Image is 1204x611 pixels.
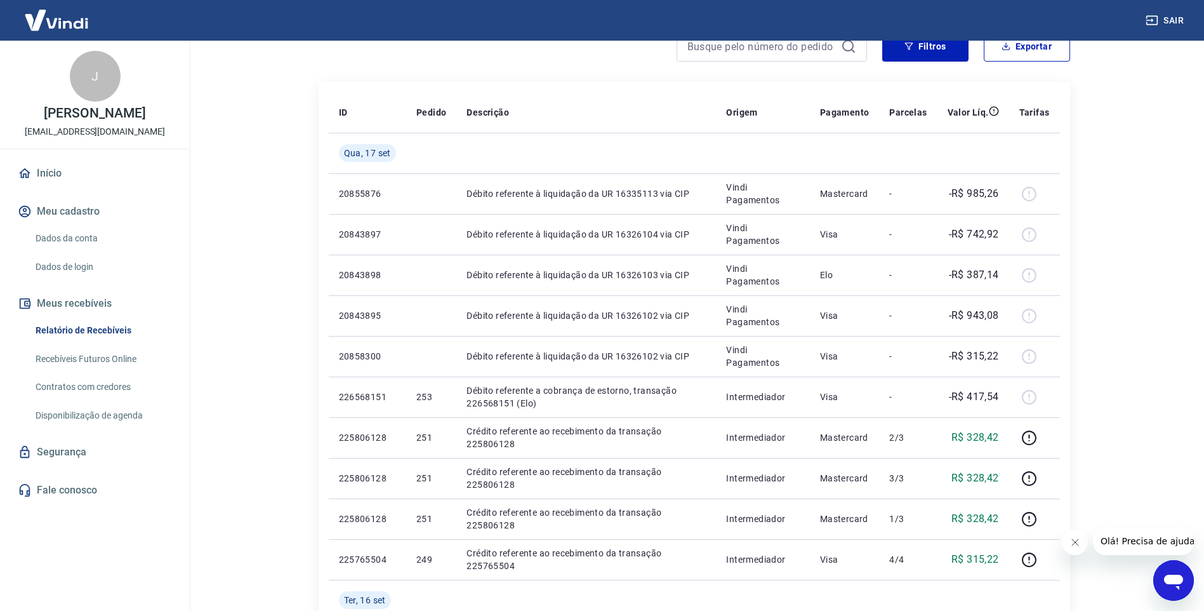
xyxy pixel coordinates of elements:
[948,106,989,119] p: Valor Líq.
[726,431,799,444] p: Intermediador
[339,187,396,200] p: 20855876
[949,308,999,323] p: -R$ 943,08
[44,107,145,120] p: [PERSON_NAME]
[15,1,98,39] img: Vindi
[416,472,446,485] p: 251
[726,181,799,206] p: Vindi Pagamentos
[889,228,927,241] p: -
[339,350,396,363] p: 20858300
[726,513,799,525] p: Intermediador
[416,391,446,403] p: 253
[25,125,165,138] p: [EMAIL_ADDRESS][DOMAIN_NAME]
[30,254,175,280] a: Dados de login
[820,553,870,566] p: Visa
[984,31,1070,62] button: Exportar
[820,350,870,363] p: Visa
[889,106,927,119] p: Parcelas
[820,391,870,403] p: Visa
[15,159,175,187] a: Início
[889,472,927,485] p: 3/3
[70,51,121,102] div: J
[15,290,175,318] button: Meus recebíveis
[1019,106,1050,119] p: Tarifas
[339,472,396,485] p: 225806128
[339,391,396,403] p: 226568151
[951,511,999,527] p: R$ 328,42
[339,513,396,525] p: 225806128
[820,228,870,241] p: Visa
[949,227,999,242] p: -R$ 742,92
[726,222,799,247] p: Vindi Pagamentos
[344,594,386,607] span: Ter, 16 set
[951,552,999,567] p: R$ 315,22
[466,384,706,410] p: Débito referente a cobrança de estorno, transação 226568151 (Elo)
[416,513,446,525] p: 251
[820,431,870,444] p: Mastercard
[726,303,799,328] p: Vindi Pagamentos
[820,513,870,525] p: Mastercard
[889,309,927,322] p: -
[820,269,870,281] p: Elo
[889,350,927,363] p: -
[726,472,799,485] p: Intermediador
[820,106,870,119] p: Pagamento
[820,472,870,485] p: Mastercard
[30,374,175,400] a: Contratos com credores
[15,438,175,466] a: Segurança
[344,147,391,159] span: Qua, 17 set
[889,431,927,444] p: 2/3
[339,269,396,281] p: 20843898
[30,403,175,429] a: Disponibilização de agenda
[1143,9,1189,32] button: Sair
[949,186,999,201] p: -R$ 985,26
[889,553,927,566] p: 4/4
[466,309,706,322] p: Débito referente à liquidação da UR 16326102 via CIP
[1153,560,1194,601] iframe: Botão para abrir a janela de mensagens
[339,106,348,119] p: ID
[339,309,396,322] p: 20843895
[466,228,706,241] p: Débito referente à liquidação da UR 16326104 via CIP
[1093,527,1194,555] iframe: Mensagem da empresa
[416,553,446,566] p: 249
[949,267,999,283] p: -R$ 387,14
[15,198,175,225] button: Meu cadastro
[951,471,999,486] p: R$ 328,42
[8,9,107,19] span: Olá! Precisa de ajuda?
[882,31,969,62] button: Filtros
[466,547,706,572] p: Crédito referente ao recebimento da transação 225765504
[30,318,175,344] a: Relatório de Recebíveis
[30,225,175,252] a: Dados da conta
[466,269,706,281] p: Débito referente à liquidação da UR 16326103 via CIP
[889,187,927,200] p: -
[416,431,446,444] p: 251
[15,476,175,504] a: Fale conosco
[726,262,799,288] p: Vindi Pagamentos
[820,309,870,322] p: Visa
[466,466,706,491] p: Crédito referente ao recebimento da transação 225806128
[466,425,706,450] p: Crédito referente ao recebimento da transação 225806128
[726,391,799,403] p: Intermediador
[416,106,446,119] p: Pedido
[949,349,999,364] p: -R$ 315,22
[30,346,175,372] a: Recebíveis Futuros Online
[1062,530,1088,555] iframe: Fechar mensagem
[687,37,836,56] input: Busque pelo número do pedido
[820,187,870,200] p: Mastercard
[949,389,999,405] p: -R$ 417,54
[466,187,706,200] p: Débito referente à liquidação da UR 16335113 via CIP
[466,350,706,363] p: Débito referente à liquidação da UR 16326102 via CIP
[726,106,757,119] p: Origem
[889,391,927,403] p: -
[339,431,396,444] p: 225806128
[889,269,927,281] p: -
[889,513,927,525] p: 1/3
[466,506,706,532] p: Crédito referente ao recebimento da transação 225806128
[726,344,799,369] p: Vindi Pagamentos
[726,553,799,566] p: Intermediador
[466,106,509,119] p: Descrição
[339,228,396,241] p: 20843897
[339,553,396,566] p: 225765504
[951,430,999,445] p: R$ 328,42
